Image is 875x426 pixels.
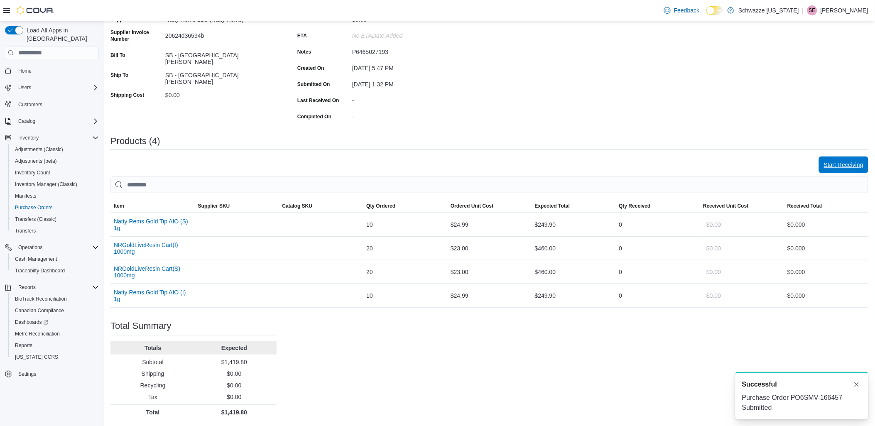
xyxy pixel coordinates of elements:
[447,264,532,280] div: $23.00
[12,203,99,213] span: Purchase Orders
[12,306,67,316] a: Canadian Compliance
[703,240,724,257] button: $0.00
[363,264,447,280] div: 20
[2,132,102,144] button: Inventory
[18,284,36,291] span: Reports
[12,352,61,362] a: [US_STATE] CCRS
[12,340,36,350] a: Reports
[18,68,32,74] span: Home
[12,306,99,316] span: Canadian Compliance
[809,5,816,15] span: SE
[15,133,42,143] button: Inventory
[787,291,865,301] div: $0.00 0
[114,218,191,231] button: Natty Rems Gold Tip AIO (S) 1g
[352,94,463,104] div: -
[12,329,99,339] span: Metrc Reconciliation
[619,203,651,209] span: Qty Received
[15,228,36,234] span: Transfers
[15,282,99,292] span: Reports
[12,266,68,276] a: Traceabilty Dashboard
[700,199,784,213] button: Received Unit Cost
[787,243,865,253] div: $0.00 0
[165,69,277,85] div: SB - [GEOGRAPHIC_DATA][PERSON_NAME]
[352,45,463,55] div: P6465027193
[807,5,817,15] div: Stacey Edwards
[18,371,36,377] span: Settings
[12,226,39,236] a: Transfers
[198,203,230,209] span: Supplier SKU
[110,29,162,42] label: Supplier Invoice Number
[165,29,277,39] div: 20624d36594b
[706,244,721,252] span: $0.00
[363,199,447,213] button: Qty Ordered
[110,136,160,146] h3: Products (4)
[8,305,102,316] button: Canadian Compliance
[821,5,868,15] p: [PERSON_NAME]
[17,6,54,15] img: Cova
[165,49,277,65] div: SB - [GEOGRAPHIC_DATA][PERSON_NAME]
[15,319,48,326] span: Dashboards
[165,88,277,98] div: $0.00
[2,98,102,110] button: Customers
[18,101,42,108] span: Customers
[2,115,102,127] button: Catalog
[8,328,102,340] button: Metrc Reconciliation
[15,331,60,337] span: Metrc Reconciliation
[12,340,99,350] span: Reports
[787,267,865,277] div: $0.00 0
[15,83,34,93] button: Users
[15,116,39,126] button: Catalog
[2,368,102,380] button: Settings
[12,329,63,339] a: Metrc Reconciliation
[706,220,721,229] span: $0.00
[703,203,748,209] span: Received Unit Cost
[674,6,699,15] span: Feedback
[195,199,279,213] button: Supplier SKU
[15,169,50,176] span: Inventory Count
[802,5,804,15] p: |
[8,225,102,237] button: Transfers
[297,81,330,88] label: Submitted On
[12,317,99,327] span: Dashboards
[363,216,447,233] div: 10
[366,203,395,209] span: Qty Ordered
[447,199,532,213] button: Ordered Unit Cost
[15,83,99,93] span: Users
[297,113,331,120] label: Completed On
[15,146,63,153] span: Adjustments (Classic)
[8,293,102,305] button: BioTrack Reconciliation
[15,342,32,349] span: Reports
[12,156,99,166] span: Adjustments (beta)
[5,61,99,402] nav: Complex example
[8,167,102,179] button: Inventory Count
[8,155,102,167] button: Adjustments (beta)
[114,265,191,279] button: NRGoldLiveResin Cart(S) 1000mg
[706,268,721,276] span: $0.00
[352,29,463,39] div: No ETADate added
[23,26,99,43] span: Load All Apps in [GEOGRAPHIC_DATA]
[2,82,102,93] button: Users
[114,358,192,366] p: Subtotal
[706,6,724,15] input: Dark Mode
[114,242,191,255] button: NRGoldLiveResin Cart(I) 1000mg
[12,179,99,189] span: Inventory Manager (Classic)
[447,216,532,233] div: $24.99
[18,118,35,125] span: Catalog
[12,203,56,213] a: Purchase Orders
[742,393,862,413] div: Purchase Order PO6SMV-166457 Submitted
[819,157,868,173] button: Start Receiving
[8,265,102,277] button: Traceabilty Dashboard
[535,203,570,209] span: Expected Total
[15,307,64,314] span: Canadian Compliance
[12,226,99,236] span: Transfers
[8,253,102,265] button: Cash Management
[8,213,102,225] button: Transfers (Classic)
[15,133,99,143] span: Inventory
[15,256,57,262] span: Cash Management
[114,408,192,416] p: Total
[195,344,273,352] p: Expected
[742,379,862,389] div: Notification
[15,242,99,252] span: Operations
[195,408,273,416] p: $1,419.80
